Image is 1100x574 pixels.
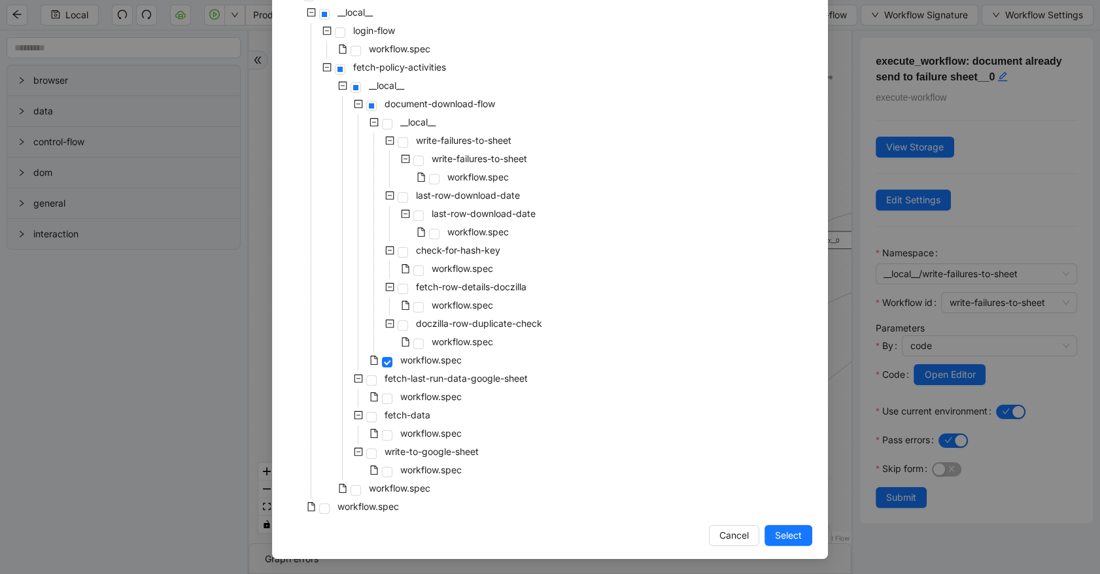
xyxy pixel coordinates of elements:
[429,261,496,277] span: workflow.spec
[445,169,511,185] span: workflow.spec
[338,81,347,90] span: minus-square
[354,411,363,420] span: minus-square
[432,208,536,219] span: last-row-download-date
[353,61,446,73] span: fetch-policy-activities
[429,151,530,167] span: write-failures-to-sheet
[337,501,399,512] span: workflow.spec
[401,209,410,218] span: minus-square
[417,173,426,182] span: file
[369,482,430,494] span: workflow.spec
[385,319,394,328] span: minus-square
[429,297,496,313] span: workflow.spec
[413,316,545,331] span: doczilla-row-duplicate-check
[354,374,363,383] span: minus-square
[322,26,332,35] span: minus-square
[416,190,520,201] span: last-row-download-date
[382,96,498,112] span: document-download-flow
[416,135,511,146] span: write-failures-to-sheet
[354,447,363,456] span: minus-square
[429,206,538,222] span: last-row-download-date
[385,282,394,292] span: minus-square
[366,481,433,496] span: workflow.spec
[432,263,493,274] span: workflow.spec
[401,154,410,163] span: minus-square
[400,391,462,402] span: workflow.spec
[447,171,509,182] span: workflow.spec
[416,281,526,292] span: fetch-row-details-doczilla
[400,464,462,475] span: workflow.spec
[370,118,379,127] span: minus-square
[370,392,379,401] span: file
[398,114,438,130] span: __local__
[307,502,316,511] span: file
[429,334,496,350] span: workflow.spec
[398,352,464,368] span: workflow.spec
[385,136,394,145] span: minus-square
[398,462,464,478] span: workflow.spec
[335,5,375,20] span: __local__
[417,228,426,237] span: file
[370,465,379,475] span: file
[401,301,410,310] span: file
[385,98,495,109] span: document-download-flow
[401,264,410,273] span: file
[351,59,449,75] span: fetch-policy-activities
[413,133,514,148] span: write-failures-to-sheet
[413,188,523,203] span: last-row-download-date
[445,224,511,240] span: workflow.spec
[401,337,410,346] span: file
[337,7,373,18] span: __local__
[353,25,395,36] span: login-flow
[307,8,316,17] span: minus-square
[382,371,530,386] span: fetch-last-run-data-google-sheet
[370,429,379,438] span: file
[382,444,481,460] span: write-to-google-sheet
[400,116,436,127] span: __local__
[385,409,430,420] span: fetch-data
[354,99,363,109] span: minus-square
[432,336,493,347] span: workflow.spec
[366,41,433,57] span: workflow.spec
[369,80,404,91] span: __local__
[351,23,398,39] span: login-flow
[765,525,812,546] button: Select
[335,499,402,515] span: workflow.spec
[775,528,802,543] span: Select
[398,426,464,441] span: workflow.spec
[382,407,433,423] span: fetch-data
[413,279,529,295] span: fetch-row-details-doczilla
[370,356,379,365] span: file
[709,525,759,546] button: Cancel
[338,44,347,54] span: file
[416,318,542,329] span: doczilla-row-duplicate-check
[369,43,430,54] span: workflow.spec
[322,63,332,72] span: minus-square
[398,389,464,405] span: workflow.spec
[385,191,394,200] span: minus-square
[338,484,347,493] span: file
[366,78,407,93] span: __local__
[447,226,509,237] span: workflow.spec
[416,245,500,256] span: check-for-hash-key
[400,354,462,365] span: workflow.spec
[385,373,528,384] span: fetch-last-run-data-google-sheet
[719,528,749,543] span: Cancel
[385,246,394,255] span: minus-square
[400,428,462,439] span: workflow.spec
[432,299,493,311] span: workflow.spec
[413,243,503,258] span: check-for-hash-key
[432,153,527,164] span: write-failures-to-sheet
[385,446,479,457] span: write-to-google-sheet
